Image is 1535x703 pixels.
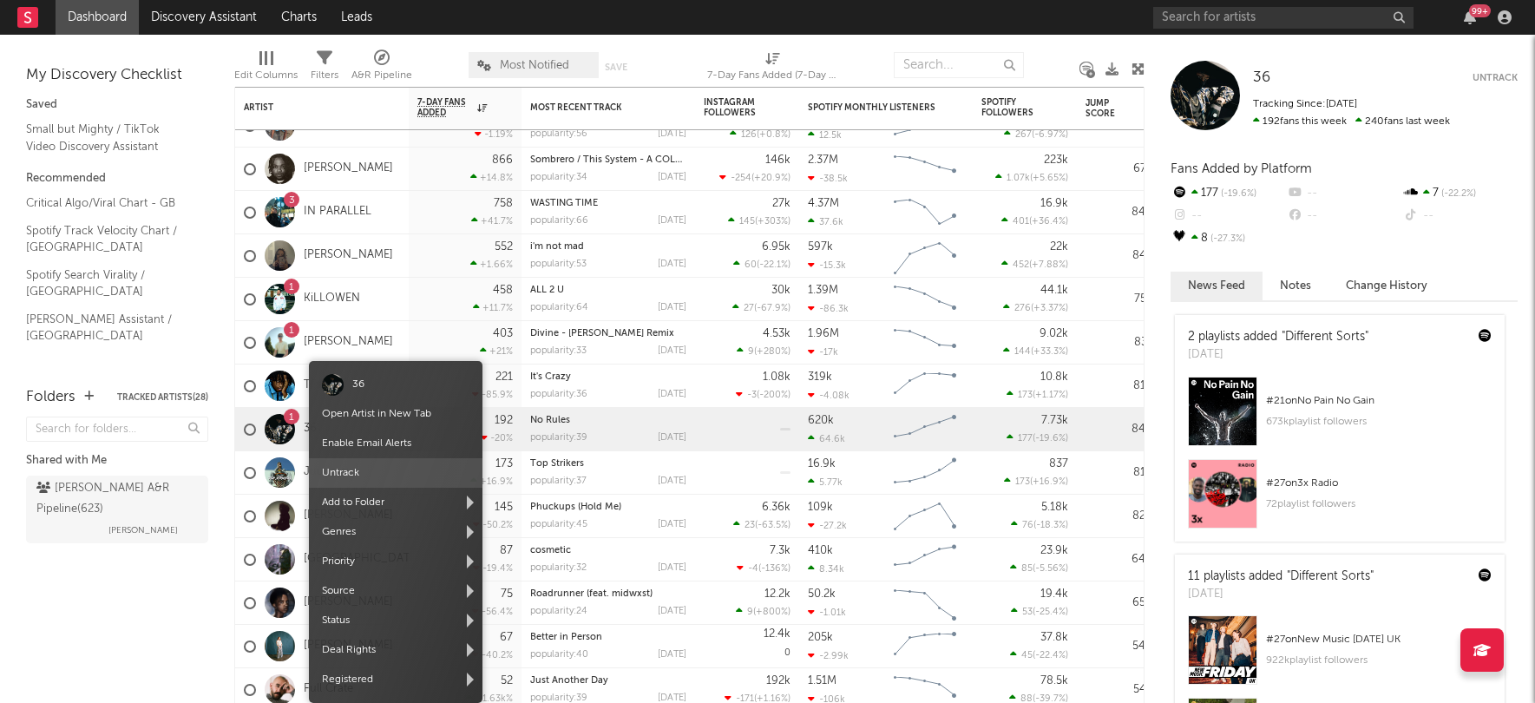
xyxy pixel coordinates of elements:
a: MLizzy [304,118,339,133]
a: Top Strikers [530,459,584,469]
div: Top Strikers [530,459,686,469]
a: [PERSON_NAME] [304,161,393,176]
span: +7.88 % [1032,260,1066,270]
span: 126 [741,130,757,140]
a: Just Another Day [530,676,608,686]
div: 319k [808,371,832,382]
span: -254 [731,174,751,183]
div: -56.4 % [472,606,513,617]
div: 673k playlist followers [1266,411,1492,432]
span: -4 [748,564,758,574]
div: 23.9k [1040,545,1068,556]
div: 22k [1050,241,1068,253]
div: ( ) [1011,606,1068,617]
span: +800 % [756,608,788,617]
div: 922k playlist followers [1266,650,1492,671]
div: ( ) [1004,128,1068,140]
div: ( ) [1003,345,1068,357]
span: 267 [1015,130,1032,140]
svg: Chart title [886,581,964,624]
div: 552 [495,241,513,253]
div: 7 [1402,182,1518,205]
div: 4.37M [808,197,839,208]
span: 1.07k [1007,174,1030,183]
div: 84.2 [1086,245,1155,266]
span: +1.17 % [1035,391,1066,400]
div: -17k [808,345,838,357]
div: It's Crazy [530,372,686,382]
div: ( ) [737,345,790,357]
span: 173 [1018,391,1033,400]
div: +21 % [480,345,513,357]
span: +16.9 % [1033,477,1066,487]
div: 223k [1044,154,1068,166]
div: 6.95k [762,241,790,253]
a: No Rules [530,416,570,425]
div: 64.9 [1086,549,1155,569]
span: +36.4 % [1032,217,1066,227]
span: 240 fans last week [1253,116,1450,127]
div: ( ) [736,606,790,617]
div: [DATE] [1188,346,1368,364]
div: 177 [1171,182,1286,205]
div: 146k [765,154,790,166]
div: 84.9 [1086,418,1155,439]
span: +0.8 % [759,130,788,140]
div: 620k [808,414,834,425]
a: [PERSON_NAME] [304,335,393,350]
span: 144 [1014,347,1031,357]
span: 192 fans this week [1253,116,1347,127]
a: i'm not mad [530,242,584,252]
div: -- [1171,205,1286,227]
a: "Different Sorts" [1282,331,1368,343]
span: Untrack [309,458,482,488]
div: popularity: 32 [530,563,587,573]
button: Filter by Spotify Monthly Listeners [947,99,964,116]
div: +1.66 % [470,259,513,270]
span: -200 % [759,391,788,400]
div: Shared with Me [26,450,208,471]
button: Filter by Spotify Followers [1051,99,1068,116]
div: 44.1k [1040,285,1068,296]
div: popularity: 24 [530,607,587,616]
span: [PERSON_NAME] [108,520,178,541]
span: Priority [309,547,482,576]
div: 5.18k [1041,502,1068,513]
div: 83.3 [1086,115,1155,135]
div: 83.1 [1086,332,1155,352]
div: 10.8k [1040,371,1068,383]
div: 11 playlists added [1188,568,1374,586]
div: 1.96M [808,327,839,338]
div: 758 [494,198,513,209]
div: 4.53k [763,328,790,339]
div: -- [1286,205,1401,227]
div: popularity: 37 [530,476,587,486]
div: -19.4 % [473,562,513,574]
div: 36 [352,374,364,395]
span: -19.6 % [1218,189,1256,199]
div: -50.2 % [473,519,513,530]
span: Add to Folder [309,488,482,517]
a: Sombrero / This System - A COLORS SHOW [530,155,725,165]
div: 7.3k [770,545,790,556]
span: Most Notified [500,60,569,71]
div: [DATE] [658,476,686,486]
div: [PERSON_NAME] A&R Pipeline ( 623 ) [36,478,194,520]
div: -38.5k [808,172,848,183]
div: Folders [26,387,75,408]
div: Most Recent Track [530,102,660,113]
span: -27.3 % [1208,234,1245,244]
div: [DATE] [658,346,686,356]
div: [DATE] [658,173,686,182]
a: Spotify Track Velocity Chart / [GEOGRAPHIC_DATA] [26,221,191,257]
div: ( ) [737,562,790,574]
div: -20 % [481,432,513,443]
div: ( ) [730,128,790,140]
div: Roadrunner (feat. midwxst) [530,589,686,599]
span: 9 [747,608,753,617]
div: ( ) [1003,302,1068,313]
div: 50.2k [808,588,836,599]
div: Edit Columns [234,43,298,94]
a: Roadrunner (feat. midwxst) [530,589,653,599]
div: ( ) [728,215,790,227]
